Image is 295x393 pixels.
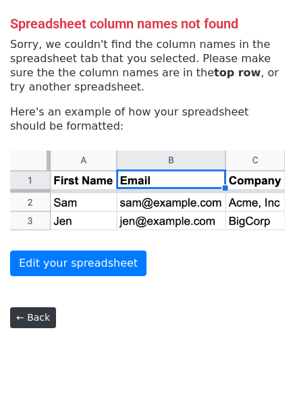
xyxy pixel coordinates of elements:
[10,307,56,328] a: ← Back
[214,66,261,79] strong: top row
[10,251,146,276] a: Edit your spreadsheet
[10,105,285,133] p: Here's an example of how your spreadsheet should be formatted:
[227,328,295,393] iframe: Chat Widget
[10,37,285,94] p: Sorry, we couldn't find the column names in the spreadsheet tab that you selected. Please make su...
[10,151,285,231] img: google_sheets_email_column-fe0440d1484b1afe603fdd0efe349d91248b687ca341fa437c667602712cb9b1.png
[10,16,285,32] h4: Spreadsheet column names not found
